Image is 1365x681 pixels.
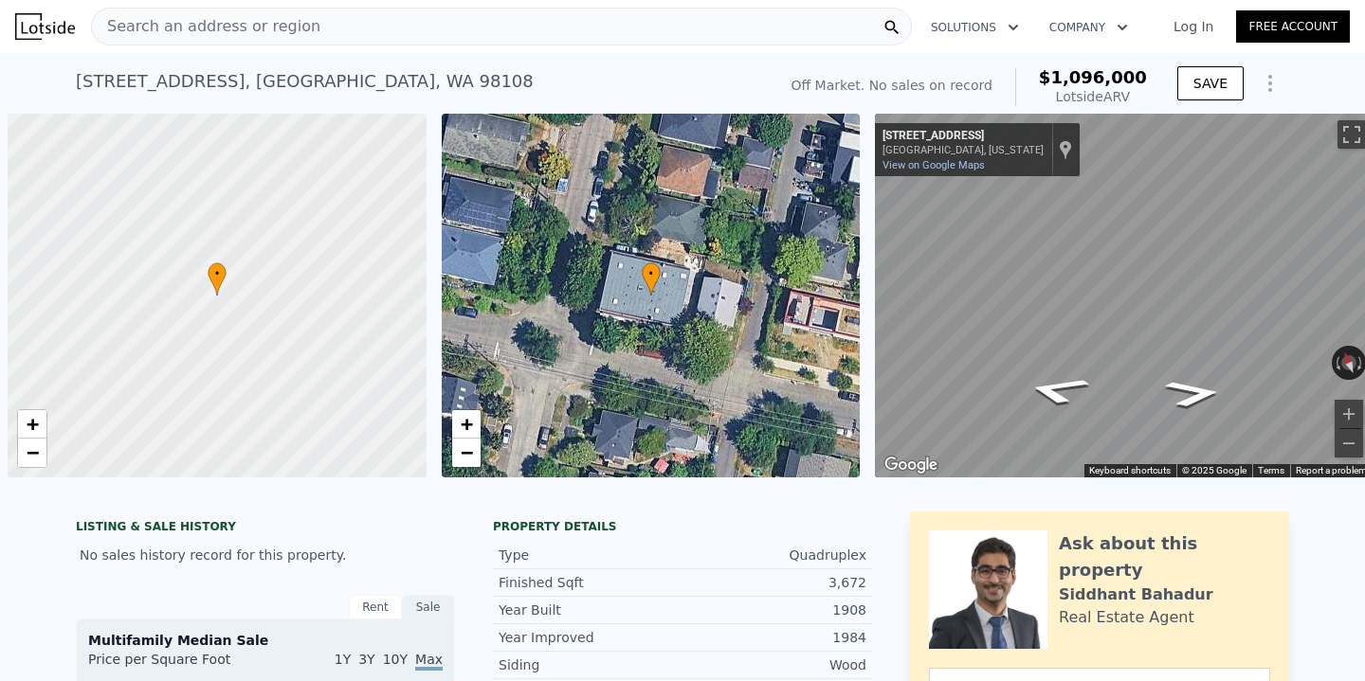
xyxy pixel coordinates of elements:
div: Rent [349,595,402,619]
div: Type [499,546,682,565]
div: [GEOGRAPHIC_DATA], [US_STATE] [883,144,1044,156]
div: Finished Sqft [499,573,682,592]
span: $1,096,000 [1039,67,1147,87]
button: Company [1034,10,1143,45]
div: 1908 [682,600,866,619]
a: Free Account [1236,10,1350,43]
a: Log In [1151,17,1236,36]
div: Off Market. No sales on record [792,76,992,95]
a: Zoom in [18,410,46,439]
div: Lotside ARV [1039,87,1147,106]
span: 3Y [358,652,374,667]
button: Keyboard shortcuts [1089,464,1171,477]
span: 10Y [383,652,408,667]
a: Zoom out [452,439,481,467]
span: 1Y [335,652,351,667]
div: [STREET_ADDRESS] [883,129,1044,144]
a: Terms [1258,465,1284,475]
path: Go Northwest [997,368,1117,412]
div: 1984 [682,628,866,647]
div: [STREET_ADDRESS] , [GEOGRAPHIC_DATA] , WA 98108 [76,68,534,95]
span: © 2025 Google [1182,465,1247,475]
img: Lotside [15,13,75,40]
button: Zoom out [1335,429,1363,457]
div: Year Built [499,600,682,619]
div: Year Improved [499,628,682,647]
div: LISTING & SALE HISTORY [76,519,455,538]
div: Sale [402,595,455,619]
span: • [642,265,661,282]
div: No sales history record for this property. [76,538,455,572]
button: SAVE [1177,66,1244,100]
div: Wood [682,655,866,674]
div: Quadruplex [682,546,866,565]
span: − [460,440,472,464]
button: Rotate counterclockwise [1332,346,1342,380]
div: • [208,262,227,296]
div: Property details [493,519,872,534]
button: Show Options [1251,64,1289,102]
div: Siding [499,655,682,674]
span: Max [415,652,443,671]
a: Open this area in Google Maps (opens a new window) [880,453,942,477]
button: Reset the view [1336,345,1362,382]
span: + [460,412,472,436]
div: • [642,262,661,296]
div: Real Estate Agent [1059,606,1194,629]
span: + [27,412,39,436]
a: Zoom in [452,410,481,439]
img: Google [880,453,942,477]
button: Zoom in [1335,400,1363,428]
a: Show location on map [1059,139,1072,160]
div: Price per Square Foot [88,650,265,680]
div: 3,672 [682,573,866,592]
button: Solutions [916,10,1034,45]
span: • [208,265,227,282]
div: Ask about this property [1059,530,1270,583]
a: Zoom out [18,439,46,467]
a: View on Google Maps [883,159,985,171]
span: Search an address or region [92,15,320,38]
div: Siddhant Bahadur [1059,583,1213,606]
path: Go East, S Warsaw St [1141,373,1247,414]
span: − [27,440,39,464]
div: Multifamily Median Sale [88,631,443,650]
